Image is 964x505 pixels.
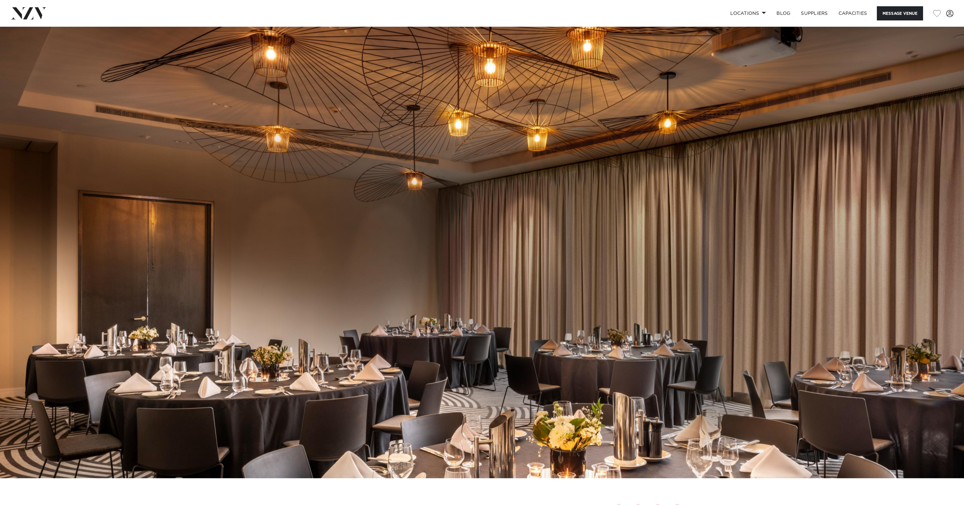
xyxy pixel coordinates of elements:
[725,6,771,20] a: Locations
[11,7,47,19] img: nzv-logo.png
[796,6,833,20] a: SUPPLIERS
[833,6,873,20] a: Capacities
[771,6,796,20] a: BLOG
[877,6,923,20] button: Message Venue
